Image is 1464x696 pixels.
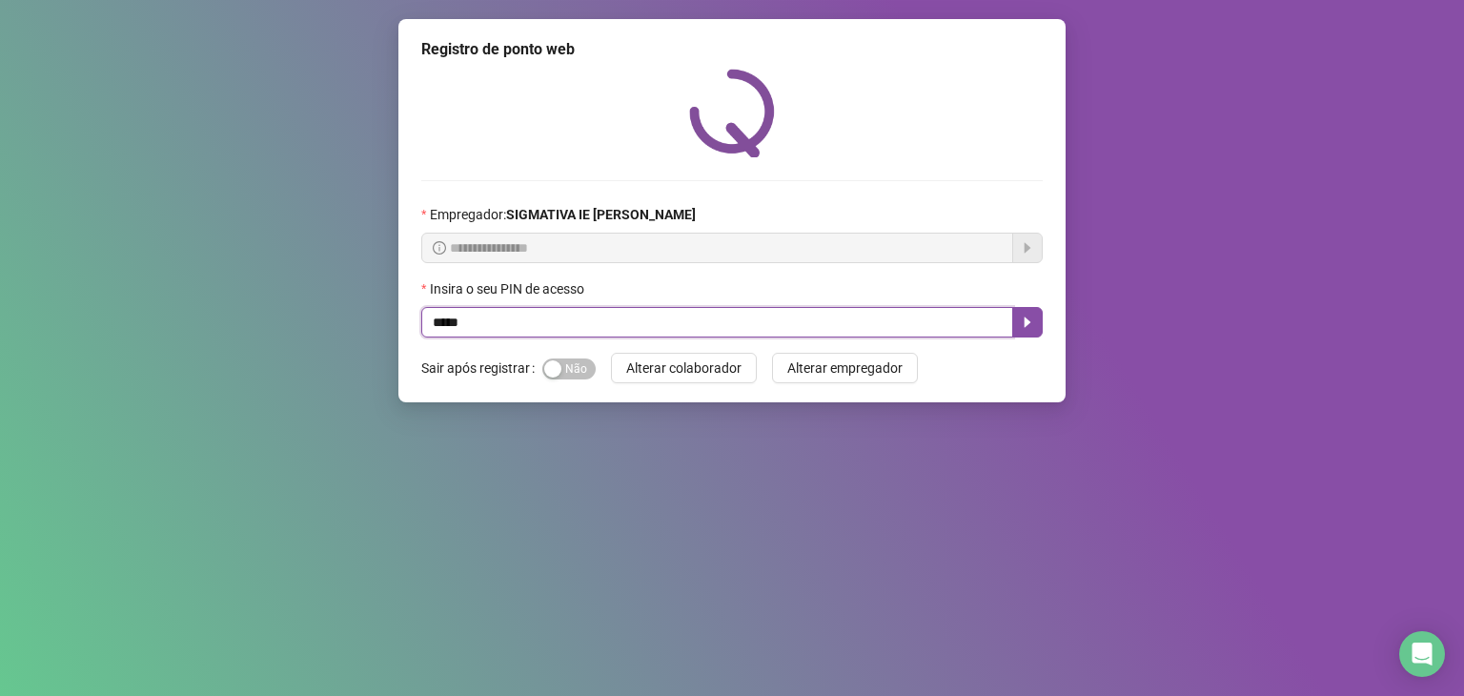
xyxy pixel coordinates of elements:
label: Sair após registrar [421,353,542,383]
img: QRPoint [689,69,775,157]
button: Alterar colaborador [611,353,757,383]
span: caret-right [1020,315,1035,330]
label: Insira o seu PIN de acesso [421,278,597,299]
div: Registro de ponto web [421,38,1043,61]
span: info-circle [433,241,446,255]
div: Open Intercom Messenger [1399,631,1445,677]
span: Alterar empregador [787,358,903,379]
button: Alterar empregador [772,353,918,383]
strong: SIGMATIVA IE [PERSON_NAME] [506,207,696,222]
span: Empregador : [430,204,696,225]
span: Alterar colaborador [626,358,742,379]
